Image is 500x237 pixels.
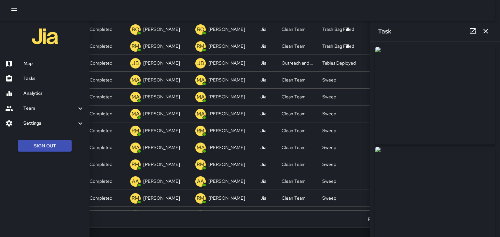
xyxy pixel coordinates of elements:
[23,105,76,112] h6: Team
[23,75,84,82] h6: Tasks
[32,23,58,49] img: jia-logo
[23,60,84,67] h6: Map
[18,140,72,152] button: Sign Out
[23,90,84,97] h6: Analytics
[23,120,76,127] h6: Settings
